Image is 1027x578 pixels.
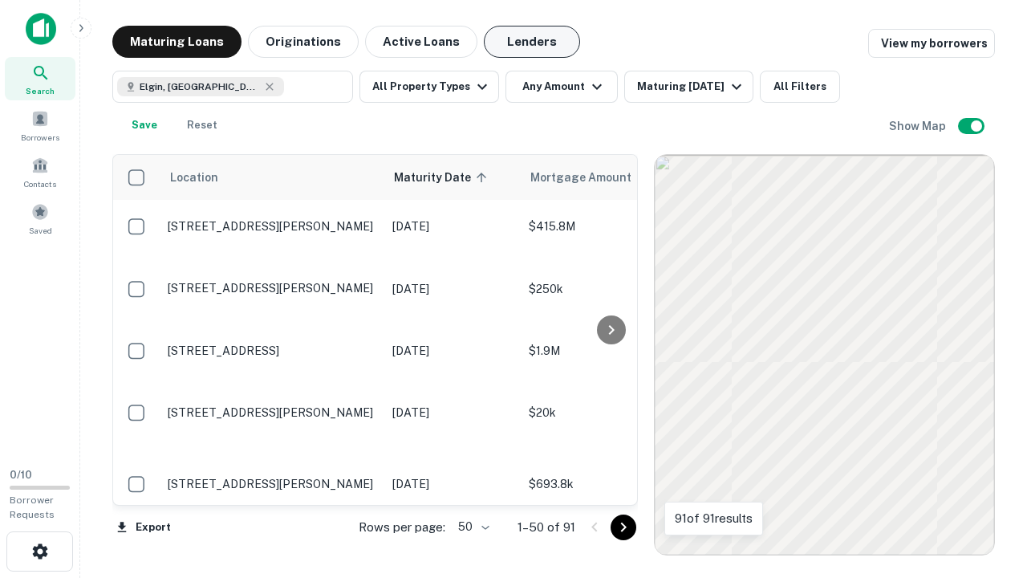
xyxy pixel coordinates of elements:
[169,168,218,187] span: Location
[365,26,477,58] button: Active Loans
[760,71,840,103] button: All Filters
[529,475,689,493] p: $693.8k
[140,79,260,94] span: Elgin, [GEOGRAPHIC_DATA], [GEOGRAPHIC_DATA]
[394,168,492,187] span: Maturity Date
[112,26,242,58] button: Maturing Loans
[611,515,636,540] button: Go to next page
[112,515,175,539] button: Export
[521,155,697,200] th: Mortgage Amount
[529,218,689,235] p: $415.8M
[484,26,580,58] button: Lenders
[624,71,753,103] button: Maturing [DATE]
[392,475,513,493] p: [DATE]
[505,71,618,103] button: Any Amount
[5,57,75,100] a: Search
[21,131,59,144] span: Borrowers
[168,219,376,234] p: [STREET_ADDRESS][PERSON_NAME]
[160,155,384,200] th: Location
[177,109,228,141] button: Reset
[530,168,652,187] span: Mortgage Amount
[529,342,689,360] p: $1.9M
[5,104,75,147] a: Borrowers
[168,405,376,420] p: [STREET_ADDRESS][PERSON_NAME]
[248,26,359,58] button: Originations
[168,344,376,358] p: [STREET_ADDRESS]
[868,29,995,58] a: View my borrowers
[675,509,753,528] p: 91 of 91 results
[392,342,513,360] p: [DATE]
[947,450,1027,527] iframe: Chat Widget
[359,71,499,103] button: All Property Types
[10,469,32,481] span: 0 / 10
[529,404,689,421] p: $20k
[518,518,575,537] p: 1–50 of 91
[452,515,492,539] div: 50
[5,150,75,193] a: Contacts
[392,280,513,298] p: [DATE]
[26,13,56,45] img: capitalize-icon.png
[119,109,170,141] button: Save your search to get updates of matches that match your search criteria.
[384,155,521,200] th: Maturity Date
[359,518,445,537] p: Rows per page:
[392,218,513,235] p: [DATE]
[392,404,513,421] p: [DATE]
[168,281,376,295] p: [STREET_ADDRESS][PERSON_NAME]
[26,84,55,97] span: Search
[889,117,948,135] h6: Show Map
[29,224,52,237] span: Saved
[10,495,55,520] span: Borrower Requests
[5,197,75,240] a: Saved
[24,177,56,190] span: Contacts
[529,280,689,298] p: $250k
[655,155,994,555] div: 0 0
[637,77,746,96] div: Maturing [DATE]
[168,477,376,491] p: [STREET_ADDRESS][PERSON_NAME]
